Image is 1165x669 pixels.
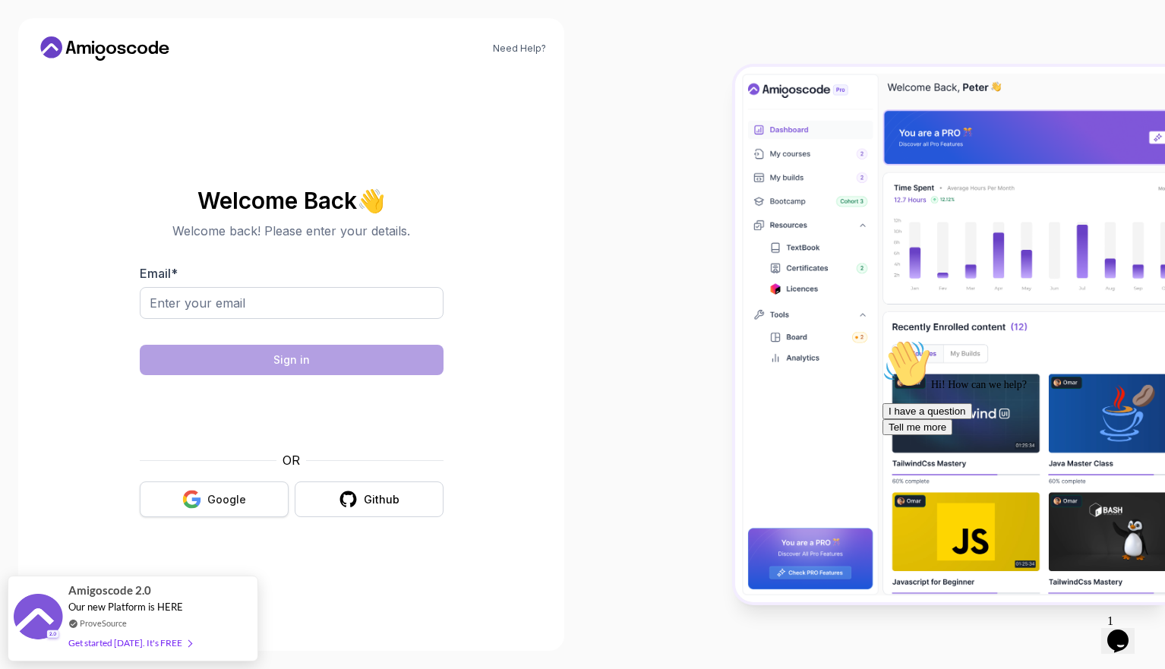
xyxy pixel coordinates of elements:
[876,333,1150,601] iframe: chat widget
[140,345,444,375] button: Sign in
[36,36,173,61] a: Home link
[140,266,178,281] label: Email *
[68,601,183,613] span: Our new Platform is HERE
[140,188,444,213] h2: Welcome Back
[355,184,390,217] span: 👋
[6,70,96,86] button: I have a question
[273,352,310,368] div: Sign in
[6,6,55,55] img: :wave:
[283,451,300,469] p: OR
[68,634,191,652] div: Get started [DATE]. It's FREE
[6,86,76,102] button: Tell me more
[140,481,289,517] button: Google
[735,67,1165,602] img: Amigoscode Dashboard
[6,46,150,57] span: Hi! How can we help?
[6,6,279,102] div: 👋Hi! How can we help?I have a questionTell me more
[493,43,546,55] a: Need Help?
[140,222,444,240] p: Welcome back! Please enter your details.
[207,492,246,507] div: Google
[1101,608,1150,654] iframe: chat widget
[364,492,399,507] div: Github
[295,481,444,517] button: Github
[68,582,151,599] span: Amigoscode 2.0
[14,594,63,643] img: provesource social proof notification image
[177,384,406,442] iframe: Виджет с флажком для проверки безопасности hCaptcha
[140,287,444,319] input: Enter your email
[80,617,127,630] a: ProveSource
